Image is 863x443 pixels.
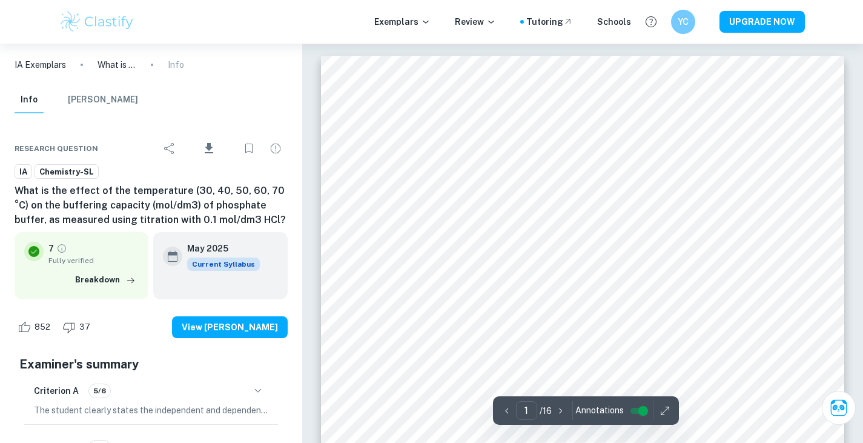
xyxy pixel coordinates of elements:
a: Schools [597,15,631,28]
button: Info [15,87,44,113]
div: Bookmark [237,136,261,161]
span: 37 [73,321,97,333]
span: 852 [28,321,57,333]
button: [PERSON_NAME] [68,87,138,113]
button: YC [671,10,695,34]
button: UPGRADE NOW [719,11,805,33]
a: IA Exemplars [15,58,66,72]
div: Download [184,133,234,164]
span: Research question [15,143,98,154]
button: View [PERSON_NAME] [172,316,288,338]
a: Grade fully verified [56,243,67,254]
img: Clastify logo [59,10,136,34]
p: 7 [48,242,54,255]
span: Chemistry-SL [35,166,98,178]
div: Report issue [263,136,288,161]
h6: May 2025 [187,242,250,255]
button: Help and Feedback [641,12,661,32]
h6: What is the effect of the temperature (30, 40, 50, 60, 70 °C) on the buffering capacity (mol/dm3)... [15,184,288,227]
div: This exemplar is based on the current syllabus. Feel free to refer to it for inspiration/ideas wh... [187,258,260,271]
div: Dislike [59,318,97,337]
p: Exemplars [374,15,431,28]
a: Tutoring [526,15,573,28]
a: IA [15,164,32,179]
span: IA [15,166,31,178]
span: Annotations [575,404,624,417]
p: Review [455,15,496,28]
button: Breakdown [72,271,139,289]
a: Chemistry-SL [35,164,99,179]
p: What is the effect of the temperature (30, 40, 50, 60, 70 °C) on the buffering capacity (mol/dm3)... [98,58,136,72]
div: Share [157,136,182,161]
p: Info [168,58,184,72]
h6: YC [676,15,690,28]
span: Current Syllabus [187,258,260,271]
h6: Criterion A [34,384,79,398]
span: Fully verified [48,255,139,266]
p: The student clearly states the independent and dependent variables in the research question, incl... [34,404,268,417]
button: Ask Clai [822,391,856,425]
span: 5/6 [89,385,110,396]
h5: Examiner's summary [19,355,283,373]
div: Like [15,318,57,337]
p: / 16 [540,404,552,418]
